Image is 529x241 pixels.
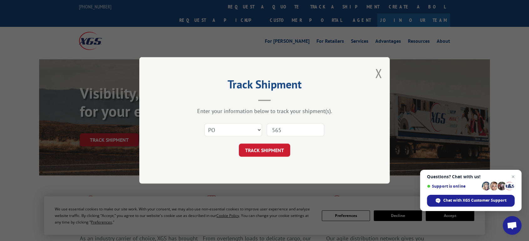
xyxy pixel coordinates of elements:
[427,174,515,179] span: Questions? Chat with us!
[239,144,290,157] button: TRACK SHIPMENT
[267,124,324,137] input: Number(s)
[375,65,382,81] button: Close modal
[427,184,480,189] span: Support is online
[171,108,358,115] div: Enter your information below to track your shipment(s).
[171,80,358,92] h2: Track Shipment
[443,198,506,203] span: Chat with XGS Customer Support
[509,173,517,180] span: Close chat
[503,216,521,235] div: Open chat
[427,195,515,207] div: Chat with XGS Customer Support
